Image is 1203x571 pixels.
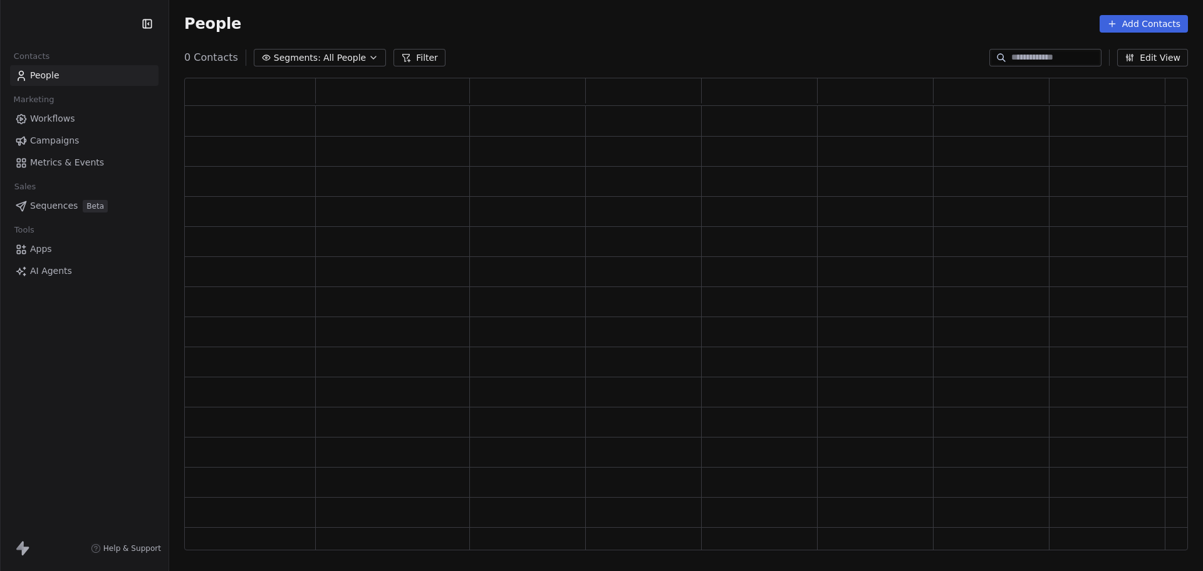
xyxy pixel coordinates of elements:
span: Help & Support [103,543,161,553]
span: Sales [9,177,41,196]
a: Help & Support [91,543,161,553]
a: Apps [10,239,159,259]
span: Segments: [274,51,321,65]
button: Edit View [1117,49,1188,66]
a: Workflows [10,108,159,129]
span: Tools [9,221,39,239]
span: Contacts [8,47,55,66]
span: Workflows [30,112,75,125]
span: All People [323,51,366,65]
button: Filter [393,49,445,66]
span: AI Agents [30,265,72,278]
a: Campaigns [10,130,159,151]
a: AI Agents [10,261,159,281]
span: Metrics & Events [30,156,104,169]
span: Marketing [8,90,60,109]
span: Beta [83,200,108,212]
span: People [184,14,241,33]
a: Metrics & Events [10,152,159,173]
span: Apps [30,243,52,256]
button: Add Contacts [1100,15,1188,33]
span: Sequences [30,199,78,212]
a: SequencesBeta [10,196,159,216]
span: People [30,69,60,82]
a: People [10,65,159,86]
span: Campaigns [30,134,79,147]
span: 0 Contacts [184,50,238,65]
